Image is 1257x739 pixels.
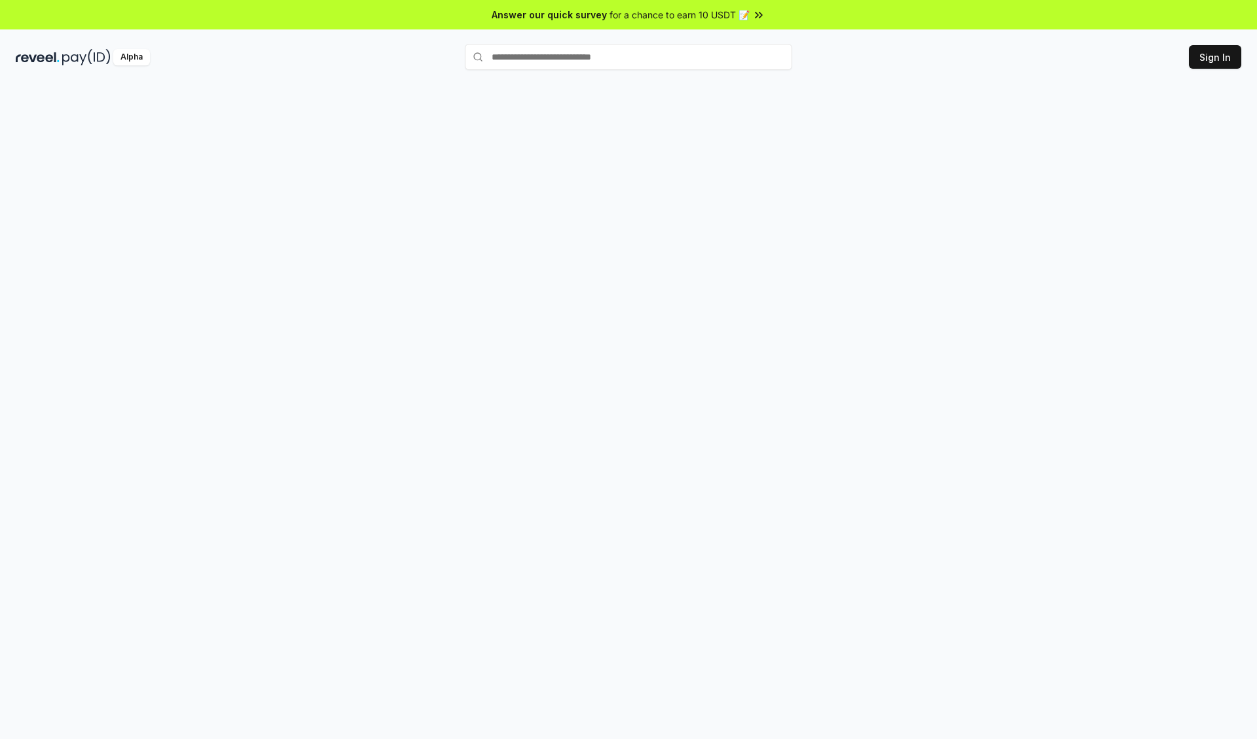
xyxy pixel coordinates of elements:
img: reveel_dark [16,49,60,65]
span: for a chance to earn 10 USDT 📝 [610,8,750,22]
button: Sign In [1189,45,1241,69]
img: pay_id [62,49,111,65]
div: Alpha [113,49,150,65]
span: Answer our quick survey [492,8,607,22]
